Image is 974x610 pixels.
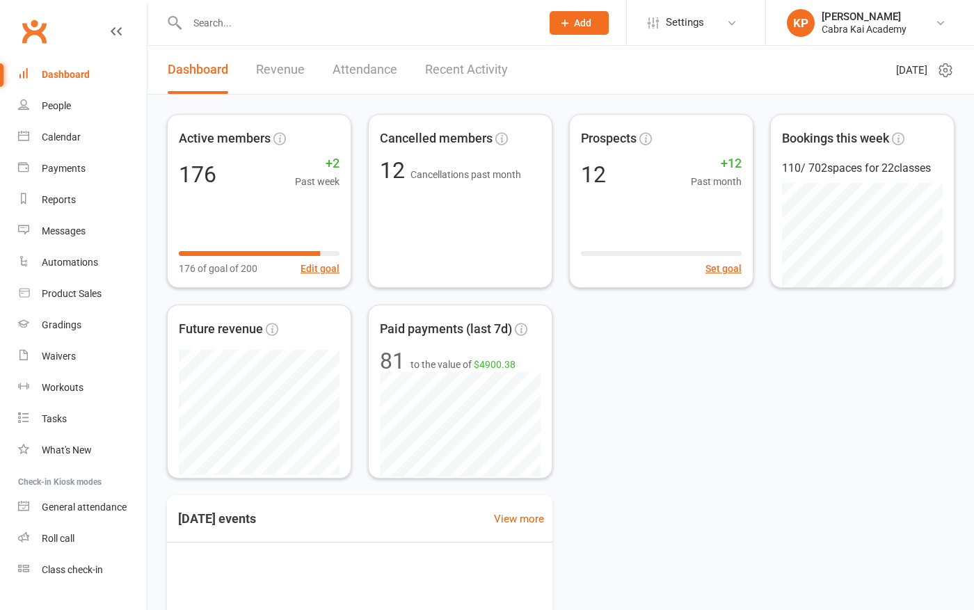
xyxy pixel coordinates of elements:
a: Attendance [333,46,397,94]
a: Workouts [18,372,147,403]
span: Future revenue [179,319,263,339]
div: What's New [42,444,92,456]
div: KP [787,9,815,37]
button: Set goal [705,261,742,276]
a: Reports [18,184,147,216]
span: Add [574,17,591,29]
div: Tasks [42,413,67,424]
a: Tasks [18,403,147,435]
h3: [DATE] events [167,506,267,531]
span: Prospects [581,129,637,149]
div: Automations [42,257,98,268]
div: [PERSON_NAME] [822,10,907,23]
a: Waivers [18,341,147,372]
a: Roll call [18,523,147,554]
span: Cancellations past month [410,169,521,180]
div: Class check-in [42,564,103,575]
a: Calendar [18,122,147,153]
span: Settings [666,7,704,38]
span: Paid payments (last 7d) [380,319,512,339]
a: General attendance kiosk mode [18,492,147,523]
span: Cancelled members [380,129,493,149]
div: Product Sales [42,288,102,299]
a: Product Sales [18,278,147,310]
div: 12 [581,163,606,186]
div: Messages [42,225,86,236]
a: What's New [18,435,147,466]
a: Revenue [256,46,305,94]
div: 176 [179,163,216,186]
div: Dashboard [42,69,90,80]
span: Active members [179,129,271,149]
a: Dashboard [18,59,147,90]
span: +12 [691,154,742,174]
span: +2 [295,154,340,174]
div: 81 [380,350,405,372]
div: General attendance [42,501,127,513]
span: $4900.38 [474,359,516,370]
span: Bookings this week [782,129,889,149]
a: Gradings [18,310,147,341]
div: Gradings [42,319,81,330]
a: Class kiosk mode [18,554,147,586]
button: Add [550,11,609,35]
div: Calendar [42,131,81,143]
span: 12 [380,157,410,184]
div: Payments [42,163,86,174]
a: View more [494,511,544,527]
span: Past month [691,174,742,189]
a: Recent Activity [425,46,508,94]
span: Past week [295,174,340,189]
div: Waivers [42,351,76,362]
a: Payments [18,153,147,184]
div: Roll call [42,533,74,544]
button: Edit goal [301,261,340,276]
div: Cabra Kai Academy [822,23,907,35]
span: [DATE] [896,62,927,79]
a: Automations [18,247,147,278]
a: Messages [18,216,147,247]
span: to the value of [410,357,516,372]
span: 176 of goal of 200 [179,261,257,276]
div: Workouts [42,382,83,393]
div: 110 / 702 spaces for 22 classes [782,159,943,177]
a: Clubworx [17,14,51,49]
a: People [18,90,147,122]
div: Reports [42,194,76,205]
div: People [42,100,71,111]
input: Search... [183,13,532,33]
a: Dashboard [168,46,228,94]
